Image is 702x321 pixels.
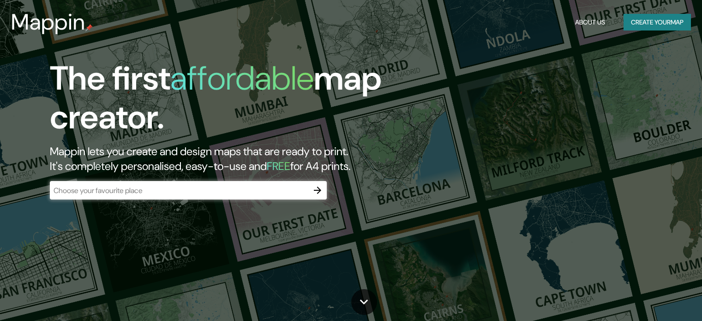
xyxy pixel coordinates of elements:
button: About Us [571,14,609,31]
h1: The first map creator. [50,59,401,144]
h2: Mappin lets you create and design maps that are ready to print. It's completely personalised, eas... [50,144,401,174]
h3: Mappin [11,9,85,35]
img: mappin-pin [85,24,93,31]
input: Choose your favourite place [50,185,308,196]
h5: FREE [267,159,290,173]
button: Create yourmap [624,14,691,31]
h1: affordable [170,57,314,100]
